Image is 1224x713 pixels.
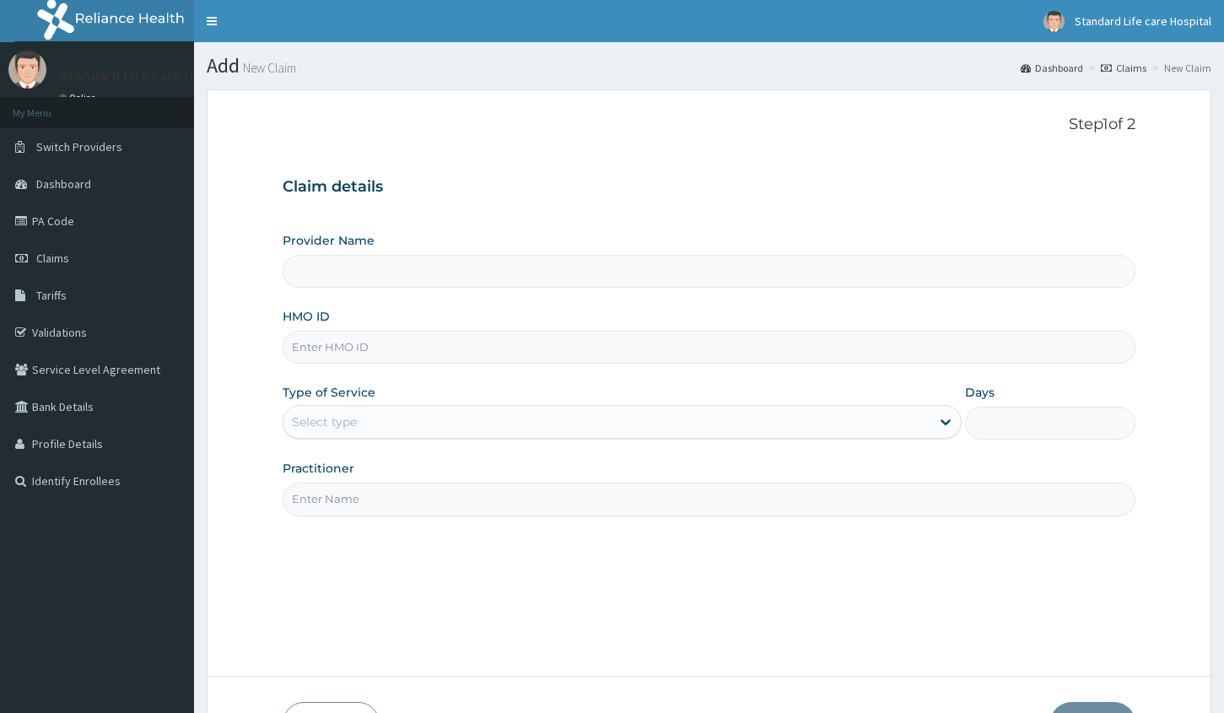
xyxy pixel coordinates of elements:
[240,62,296,74] small: New Claim
[283,308,330,325] label: HMO ID
[36,139,122,154] span: Switch Providers
[36,251,69,266] span: Claims
[1021,61,1083,75] a: Dashboard
[1075,14,1211,29] span: Standard Life care Hospital
[1148,61,1211,75] li: New Claim
[207,55,1211,77] h1: Add
[59,68,240,84] p: Standard Life care Hospital
[283,331,1135,364] input: Enter HMO ID
[283,232,375,249] label: Provider Name
[36,288,67,303] span: Tariffs
[292,413,357,430] div: Select type
[1101,61,1146,75] a: Claims
[965,384,995,401] label: Days
[283,384,375,401] label: Type of Service
[283,483,1135,516] input: Enter Name
[283,178,1135,197] h3: Claim details
[36,176,91,192] span: Dashboard
[283,460,354,477] label: Practitioner
[283,116,1135,134] p: Step 1 of 2
[8,51,46,89] img: User Image
[1043,11,1065,32] img: User Image
[59,92,100,104] a: Online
